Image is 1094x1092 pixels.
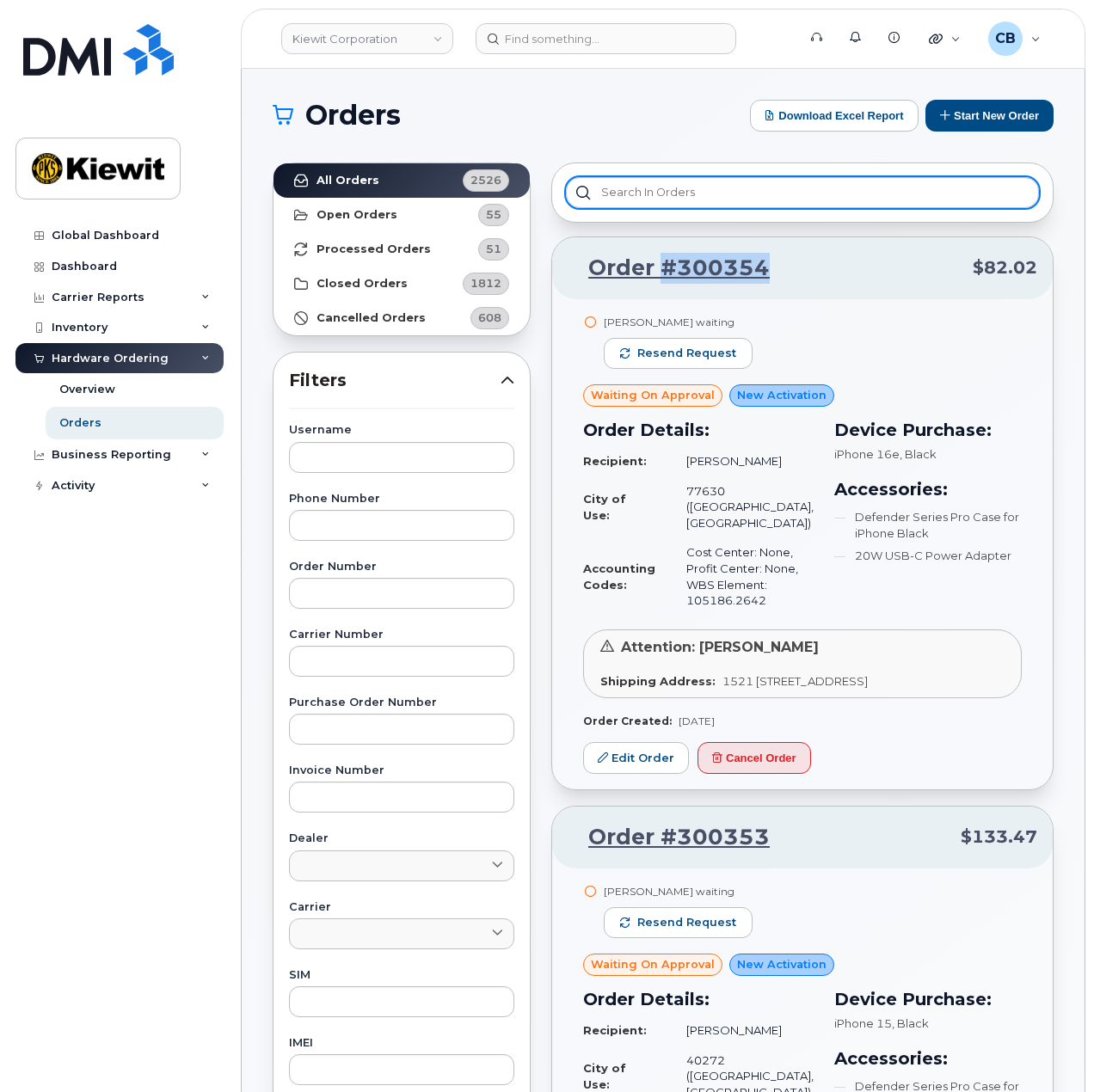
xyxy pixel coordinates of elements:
label: Invoice Number [289,765,514,776]
span: New Activation [737,387,827,403]
label: Phone Number [289,494,514,505]
input: Search in orders [566,177,1039,208]
td: [PERSON_NAME] [671,1015,814,1046]
strong: All Orders [317,174,379,187]
span: Attention: [PERSON_NAME] [621,639,819,655]
h3: Order Details: [583,986,814,1012]
h3: Order Details: [583,417,814,443]
td: Cost Center: None, Profit Center: None, WBS Element: 105186.2642 [671,537,814,615]
span: 1812 [470,275,501,291]
div: [PERSON_NAME] waiting [604,884,753,899]
a: Cancelled Orders608 [273,301,530,335]
label: IMEI [289,1038,514,1049]
a: Order #300354 [568,253,770,284]
span: , Black [892,1016,929,1030]
label: Carrier [289,902,514,913]
span: , Black [900,447,937,461]
span: Resend request [637,915,736,930]
h3: Device Purchase: [834,417,1022,443]
span: New Activation [737,956,827,972]
span: 2526 [470,172,501,188]
button: Start New Order [925,100,1054,132]
span: Orders [305,102,401,128]
span: 608 [478,310,501,326]
strong: City of Use: [583,1061,626,1091]
span: Resend request [637,346,736,361]
span: $133.47 [961,825,1037,850]
strong: Recipient: [583,454,647,468]
a: Processed Orders51 [273,232,530,267]
span: [DATE] [679,715,715,727]
h3: Accessories: [834,1046,1022,1071]
span: Filters [289,368,501,393]
strong: Shipping Address: [600,674,716,688]
td: 77630 ([GEOGRAPHIC_DATA], [GEOGRAPHIC_DATA]) [671,476,814,538]
span: iPhone 16e [834,447,900,461]
strong: Closed Orders [317,277,408,291]
button: Cancel Order [698,742,811,774]
span: 55 [486,206,501,223]
strong: Recipient: [583,1023,647,1037]
div: [PERSON_NAME] waiting [604,315,753,329]
span: Waiting On Approval [591,956,715,972]
label: Purchase Order Number [289,697,514,709]
strong: Open Orders [317,208,397,222]
span: $82.02 [973,255,1037,280]
a: Edit Order [583,742,689,774]
a: Open Orders55 [273,198,530,232]
span: Waiting On Approval [591,387,715,403]
label: Dealer [289,833,514,844]
a: Order #300353 [568,822,770,853]
strong: Cancelled Orders [317,311,426,325]
label: Username [289,425,514,436]
label: SIM [289,970,514,981]
a: All Orders2526 [273,163,530,198]
button: Download Excel Report [750,100,919,132]
strong: City of Use: [583,492,626,522]
td: [PERSON_NAME] [671,446,814,476]
li: Defender Series Pro Case for iPhone Black [834,509,1022,541]
li: 20W USB-C Power Adapter [834,548,1022,564]
h3: Accessories: [834,476,1022,502]
h3: Device Purchase: [834,986,1022,1012]
strong: Accounting Codes: [583,561,655,592]
strong: Processed Orders [317,242,431,256]
a: Closed Orders1812 [273,267,530,301]
span: iPhone 15 [834,1016,892,1030]
label: Order Number [289,561,514,573]
button: Resend request [604,907,753,938]
span: 51 [486,241,501,257]
iframe: Messenger Launcher [1019,1017,1081,1079]
label: Carrier Number [289,629,514,641]
button: Resend request [604,338,753,369]
strong: Order Created: [583,715,672,727]
span: 1521 [STREET_ADDRESS] [722,674,868,688]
